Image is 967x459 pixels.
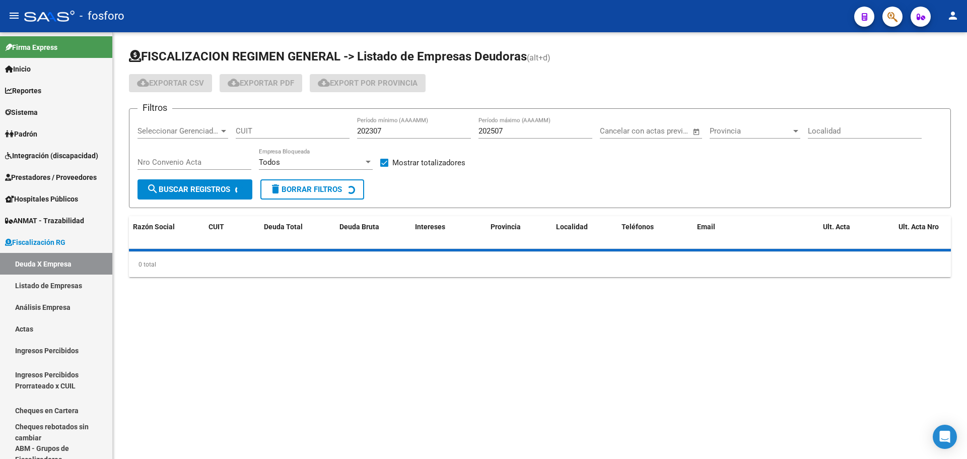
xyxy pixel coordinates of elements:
[129,74,212,92] button: Exportar CSV
[5,237,65,248] span: Fiscalización RG
[8,10,20,22] mat-icon: menu
[819,216,894,249] datatable-header-cell: Ult. Acta
[5,63,31,75] span: Inicio
[5,85,41,96] span: Reportes
[259,158,280,167] span: Todos
[415,223,445,231] span: Intereses
[310,74,426,92] button: Export por Provincia
[137,101,172,115] h3: Filtros
[147,183,159,195] mat-icon: search
[5,128,37,140] span: Padrón
[137,77,149,89] mat-icon: cloud_download
[5,193,78,205] span: Hospitales Públicos
[710,126,791,136] span: Provincia
[335,216,411,249] datatable-header-cell: Deuda Bruta
[5,42,57,53] span: Firma Express
[269,183,282,195] mat-icon: delete
[947,10,959,22] mat-icon: person
[899,223,939,231] span: Ult. Acta Nro
[137,126,219,136] span: Seleccionar Gerenciador
[621,223,654,231] span: Teléfonos
[129,216,204,249] datatable-header-cell: Razón Social
[392,157,465,169] span: Mostrar totalizadores
[204,216,260,249] datatable-header-cell: CUIT
[5,172,97,183] span: Prestadores / Proveedores
[80,5,124,27] span: - fosforo
[260,179,364,200] button: Borrar Filtros
[228,77,240,89] mat-icon: cloud_download
[269,185,342,194] span: Borrar Filtros
[5,215,84,226] span: ANMAT - Trazabilidad
[552,216,617,249] datatable-header-cell: Localidad
[5,150,98,161] span: Integración (discapacidad)
[129,49,527,63] span: FISCALIZACION REGIMEN GENERAL -> Listado de Empresas Deudoras
[147,185,230,194] span: Buscar Registros
[823,223,850,231] span: Ult. Acta
[264,223,303,231] span: Deuda Total
[228,79,294,88] span: Exportar PDF
[693,216,819,249] datatable-header-cell: Email
[209,223,224,231] span: CUIT
[527,53,550,62] span: (alt+d)
[129,252,951,277] div: 0 total
[690,126,702,138] button: Open calendar
[5,107,38,118] span: Sistema
[487,216,552,249] datatable-header-cell: Provincia
[260,216,335,249] datatable-header-cell: Deuda Total
[137,79,204,88] span: Exportar CSV
[697,223,715,231] span: Email
[220,74,302,92] button: Exportar PDF
[933,425,957,449] div: Open Intercom Messenger
[318,79,418,88] span: Export por Provincia
[318,77,330,89] mat-icon: cloud_download
[133,223,175,231] span: Razón Social
[556,223,588,231] span: Localidad
[137,179,252,200] button: Buscar Registros
[617,216,693,249] datatable-header-cell: Teléfonos
[491,223,521,231] span: Provincia
[339,223,379,231] span: Deuda Bruta
[411,216,487,249] datatable-header-cell: Intereses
